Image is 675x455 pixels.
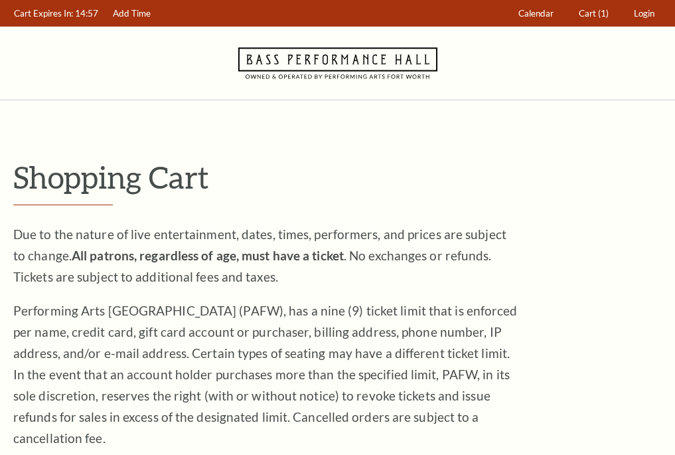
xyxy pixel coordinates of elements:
[512,1,560,27] a: Calendar
[72,248,344,263] strong: All patrons, regardless of age, must have a ticket
[634,8,654,19] span: Login
[628,1,661,27] a: Login
[75,8,98,19] span: 14:57
[13,227,506,284] span: Due to the nature of live entertainment, dates, times, performers, and prices are subject to chan...
[14,8,73,19] span: Cart Expires In:
[518,8,554,19] span: Calendar
[598,8,609,19] span: (1)
[573,1,615,27] a: Cart (1)
[579,8,596,19] span: Cart
[13,300,518,449] p: Performing Arts [GEOGRAPHIC_DATA] (PAFW), has a nine (9) ticket limit that is enforced per name, ...
[13,160,662,194] p: Shopping Cart
[107,1,157,27] a: Add Time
